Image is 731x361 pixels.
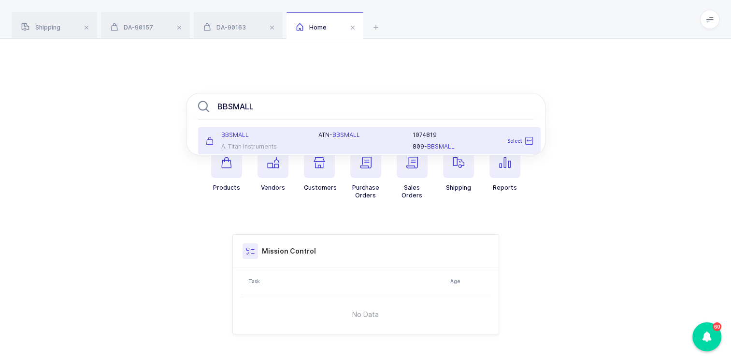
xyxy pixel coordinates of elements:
[221,131,249,138] span: BBSMALL
[304,147,337,192] button: Customers
[206,143,307,150] div: A. Titan Instruments
[211,147,242,192] button: Products
[203,24,246,31] span: DA-90163
[303,300,428,329] span: No Data
[21,24,60,31] span: Shipping
[485,131,539,150] div: Select
[427,143,455,150] span: BBSMALL
[258,147,288,192] button: Vendors
[318,131,401,139] div: ATN-
[350,147,381,199] button: PurchaseOrders
[489,147,520,192] button: Reports
[397,147,428,199] button: SalesOrders
[296,24,327,31] span: Home
[262,246,316,256] h3: Mission Control
[692,322,721,351] div: 60
[248,277,444,285] div: Task
[332,131,360,138] span: BBSMALL
[413,131,533,139] div: 1074819
[443,147,474,192] button: Shipping
[713,322,721,331] div: 60
[450,277,488,285] div: Age
[186,93,545,120] input: Search
[111,24,153,31] span: DA-90157
[413,143,533,150] div: 809-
